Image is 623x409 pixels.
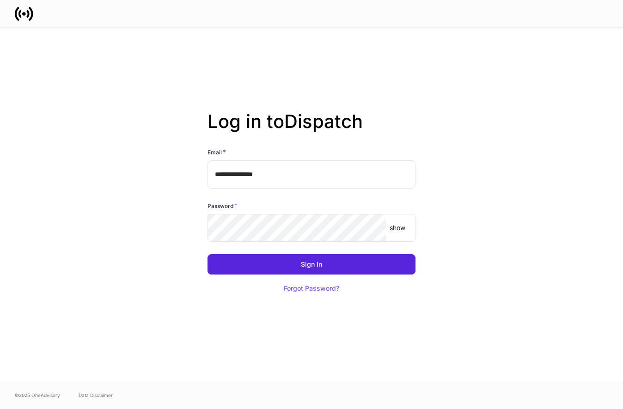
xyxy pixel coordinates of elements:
a: Data Disclaimer [79,391,113,399]
p: show [390,223,405,232]
h6: Email [208,147,226,157]
h2: Log in to Dispatch [208,110,415,147]
div: Forgot Password? [284,285,339,292]
button: Forgot Password? [272,278,351,299]
span: © 2025 OneAdvisory [15,391,60,399]
h6: Password [208,201,238,210]
button: Sign In [208,254,415,275]
div: Sign In [301,261,322,268]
